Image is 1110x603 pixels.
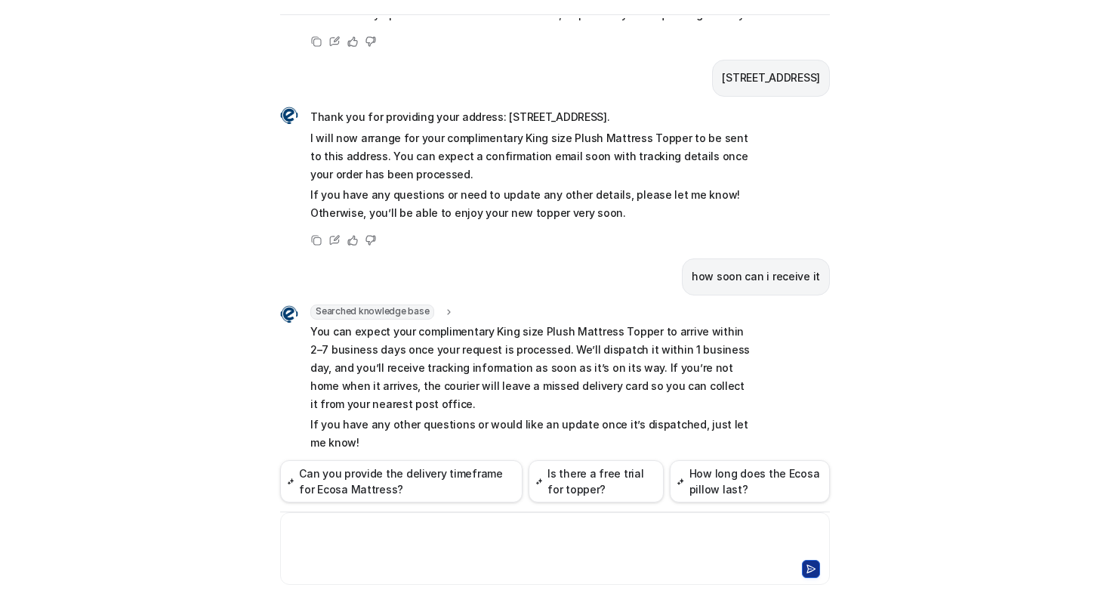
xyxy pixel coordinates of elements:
[310,323,752,413] p: You can expect your complimentary King size Plush Mattress Topper to arrive within 2–7 business d...
[310,108,752,126] p: Thank you for providing your address: [STREET_ADDRESS].
[280,460,523,502] button: Can you provide the delivery timeframe for Ecosa Mattress?
[280,305,298,323] img: Widget
[310,305,434,320] span: Searched knowledge base
[310,129,752,184] p: I will now arrange for your complimentary King size Plush Mattress Topper to be sent to this addr...
[310,416,752,452] p: If you have any other questions or would like an update once it’s dispatched, just let me know!
[310,186,752,222] p: If you have any questions or need to update any other details, please let me know! Otherwise, you...
[280,107,298,125] img: Widget
[670,460,830,502] button: How long does the Ecosa pillow last?
[722,69,820,87] p: [STREET_ADDRESS]
[529,460,664,502] button: Is there a free trial for topper?
[692,267,820,286] p: how soon can i receive it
